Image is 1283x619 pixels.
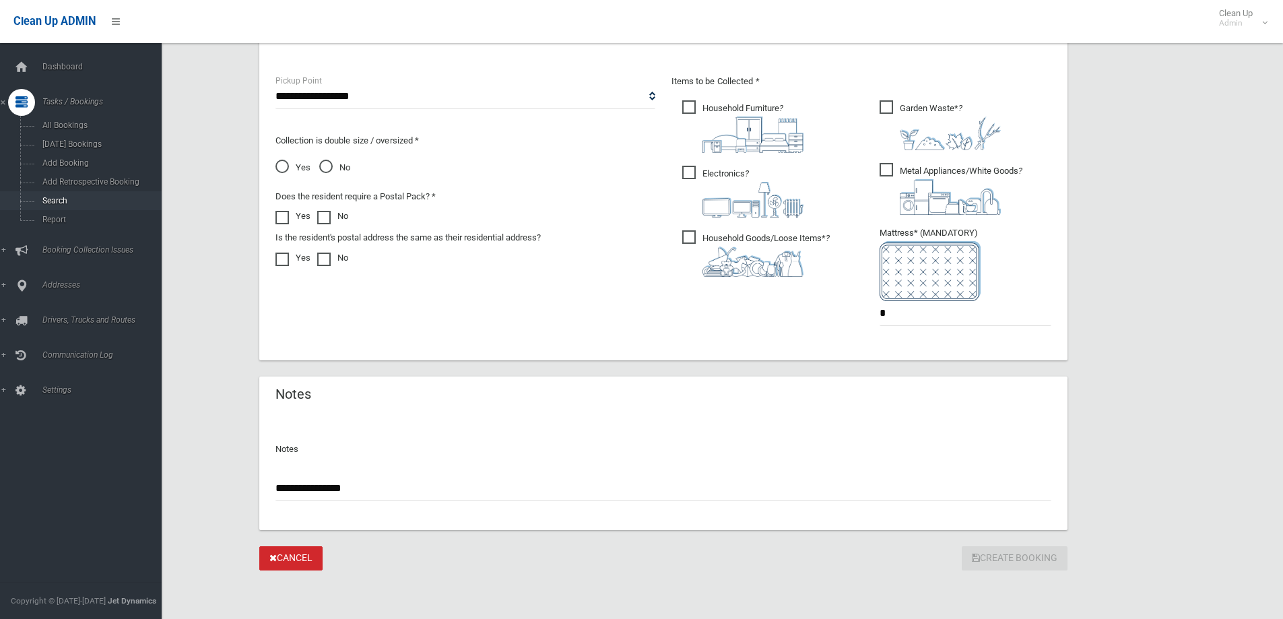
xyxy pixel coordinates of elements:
img: e7408bece873d2c1783593a074e5cb2f.png [880,241,981,301]
img: 394712a680b73dbc3d2a6a3a7ffe5a07.png [702,182,803,218]
label: No [317,208,348,224]
span: Household Goods/Loose Items* [682,230,830,277]
span: Add Retrospective Booking [38,177,160,187]
span: Household Furniture [682,100,803,153]
span: Report [38,215,160,224]
p: Notes [275,441,1051,457]
span: Copyright © [DATE]-[DATE] [11,596,106,606]
p: Collection is double size / oversized * [275,133,655,149]
header: Notes [259,381,327,408]
label: Yes [275,208,310,224]
img: aa9efdbe659d29b613fca23ba79d85cb.png [702,117,803,153]
span: Tasks / Bookings [38,97,172,106]
span: Communication Log [38,350,172,360]
a: Cancel [259,546,323,571]
span: Mattress* (MANDATORY) [880,228,1051,301]
label: Yes [275,250,310,266]
span: Booking Collection Issues [38,245,172,255]
span: Add Booking [38,158,160,168]
img: 4fd8a5c772b2c999c83690221e5242e0.png [900,117,1001,150]
span: Dashboard [38,62,172,71]
img: b13cc3517677393f34c0a387616ef184.png [702,247,803,277]
small: Admin [1219,18,1253,28]
i: ? [702,168,803,218]
span: Electronics [682,166,803,218]
span: All Bookings [38,121,160,130]
span: [DATE] Bookings [38,139,160,149]
label: Does the resident require a Postal Pack? * [275,189,436,205]
label: No [317,250,348,266]
span: No [319,160,350,176]
span: Metal Appliances/White Goods [880,163,1022,215]
strong: Jet Dynamics [108,596,156,606]
img: 36c1b0289cb1767239cdd3de9e694f19.png [900,179,1001,215]
span: Search [38,196,160,205]
span: Drivers, Trucks and Routes [38,315,172,325]
span: Settings [38,385,172,395]
i: ? [702,103,803,153]
span: Yes [275,160,310,176]
i: ? [702,233,830,277]
i: ? [900,103,1001,150]
span: Addresses [38,280,172,290]
p: Items to be Collected * [671,73,1051,90]
span: Garden Waste* [880,100,1001,150]
i: ? [900,166,1022,215]
span: Clean Up ADMIN [13,15,96,28]
span: Clean Up [1212,8,1266,28]
label: Is the resident's postal address the same as their residential address? [275,230,541,246]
